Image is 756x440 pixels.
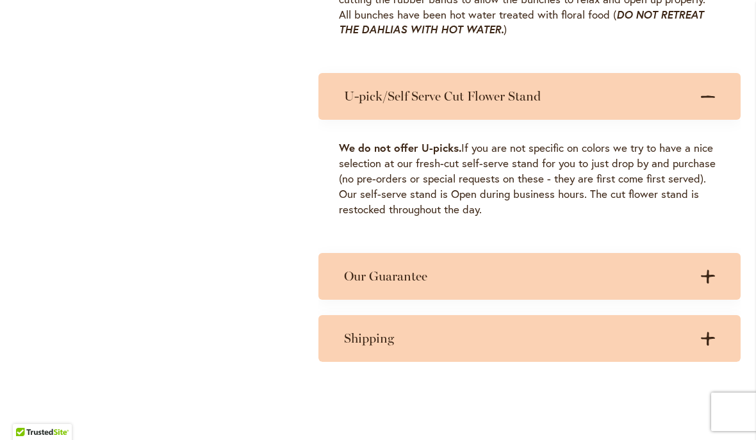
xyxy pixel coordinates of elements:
summary: Our Guarantee [318,253,741,300]
p: If you are not specific on colors we try to have a nice selection at our fresh-cut self-serve sta... [339,140,720,217]
h3: Shipping [344,330,689,346]
strong: DO NOT RETREAT THE DAHLIAS WITH HOT WATER. [339,7,703,37]
summary: U-pick/Self Serve Cut Flower Stand [318,73,741,120]
h3: U-pick/Self Serve Cut Flower Stand [344,88,689,104]
summary: Shipping [318,315,741,362]
h3: Our Guarantee [344,268,689,284]
strong: We do not offer U-picks. [339,140,461,155]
